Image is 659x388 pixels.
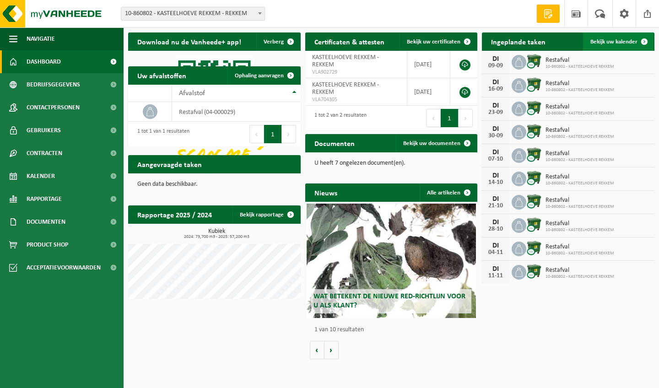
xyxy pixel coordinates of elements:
a: Ophaling aanvragen [227,66,300,85]
span: Restafval [546,150,614,157]
span: 10-860802 - KASTEELHOEVE REKKEM [546,64,614,70]
div: 16-09 [486,86,505,92]
td: restafval (04-000029) [172,102,300,122]
span: Contracten [27,142,62,165]
img: WB-1100-CU [526,100,542,116]
span: Restafval [546,220,614,227]
span: Restafval [546,103,614,111]
span: Bekijk uw documenten [403,140,460,146]
span: VLA902729 [312,69,400,76]
img: WB-1100-CU [526,264,542,279]
span: Afvalstof [179,90,205,97]
span: Restafval [546,243,614,251]
div: 07-10 [486,156,505,162]
div: DI [486,79,505,86]
button: Previous [426,109,441,127]
button: Next [459,109,473,127]
div: DI [486,265,505,273]
span: 10-860802 - KASTEELHOEVE REKKEM - REKKEM [121,7,265,21]
img: WB-1100-CU [526,194,542,209]
td: [DATE] [407,51,450,78]
div: DI [486,149,505,156]
div: DI [486,172,505,179]
span: Bekijk uw kalender [590,39,637,45]
a: Alle artikelen [420,183,476,202]
div: DI [486,242,505,249]
img: WB-1100-CU [526,124,542,139]
h2: Download nu de Vanheede+ app! [128,32,250,50]
h2: Ingeplande taken [482,32,555,50]
a: Bekijk uw certificaten [400,32,476,51]
div: DI [486,195,505,203]
div: 1 tot 1 van 1 resultaten [133,124,189,144]
span: Restafval [546,80,614,87]
div: 14-10 [486,179,505,186]
a: Bekijk uw documenten [396,134,476,152]
span: 10-860802 - KASTEELHOEVE REKKEM [546,157,614,163]
img: WB-1100-CU [526,77,542,92]
span: 10-860802 - KASTEELHOEVE REKKEM [546,111,614,116]
p: Geen data beschikbaar. [137,181,292,188]
span: 10-860802 - KASTEELHOEVE REKKEM [546,181,614,186]
p: U heeft 7 ongelezen document(en). [314,160,469,167]
button: Vorige [310,341,324,359]
span: Restafval [546,173,614,181]
div: 09-09 [486,63,505,69]
img: WB-1100-CU [526,240,542,256]
h2: Aangevraagde taken [128,155,211,173]
div: 28-10 [486,226,505,232]
span: VLA704305 [312,96,400,103]
span: 10-860802 - KASTEELHOEVE REKKEM [546,227,614,233]
p: 1 van 10 resultaten [314,327,473,333]
span: Restafval [546,267,614,274]
button: Previous [249,125,264,143]
span: Bedrijfsgegevens [27,73,80,96]
span: Restafval [546,127,614,134]
div: 21-10 [486,203,505,209]
div: DI [486,125,505,133]
a: Wat betekent de nieuwe RED-richtlijn voor u als klant? [307,204,475,318]
span: Contactpersonen [27,96,80,119]
span: 10-860802 - KASTEELHOEVE REKKEM [546,251,614,256]
button: Verberg [256,32,300,51]
div: 30-09 [486,133,505,139]
a: Bekijk rapportage [232,205,300,224]
div: DI [486,55,505,63]
span: KASTEELHOEVE REKKEM - REKKEM [312,54,379,68]
span: 10-860802 - KASTEELHOEVE REKKEM [546,204,614,210]
span: Wat betekent de nieuwe RED-richtlijn voor u als klant? [313,293,465,309]
span: Bekijk uw certificaten [407,39,460,45]
span: Documenten [27,210,65,233]
span: Gebruikers [27,119,61,142]
span: KASTEELHOEVE REKKEM - REKKEM [312,81,379,96]
h2: Certificaten & attesten [305,32,394,50]
div: 1 tot 2 van 2 resultaten [310,108,367,128]
img: WB-1100-CU [526,170,542,186]
button: Next [282,125,296,143]
span: Restafval [546,197,614,204]
h2: Documenten [305,134,364,152]
span: 10-860802 - KASTEELHOEVE REKKEM - REKKEM [121,7,265,20]
h2: Uw afvalstoffen [128,66,195,84]
div: 23-09 [486,109,505,116]
button: Volgende [324,341,339,359]
img: WB-1100-CU [526,147,542,162]
img: Download de VHEPlus App [128,51,301,180]
span: Ophaling aanvragen [235,73,284,79]
span: Dashboard [27,50,61,73]
h2: Rapportage 2025 / 2024 [128,205,221,223]
div: 04-11 [486,249,505,256]
h2: Nieuws [305,183,346,201]
h3: Kubiek [133,228,301,239]
a: Bekijk uw kalender [583,32,654,51]
span: Product Shop [27,233,68,256]
span: 2024: 73,700 m3 - 2025: 57,200 m3 [133,235,301,239]
span: Acceptatievoorwaarden [27,256,101,279]
div: 11-11 [486,273,505,279]
div: DI [486,102,505,109]
img: WB-1100-CU [526,54,542,69]
span: 10-860802 - KASTEELHOEVE REKKEM [546,134,614,140]
span: 10-860802 - KASTEELHOEVE REKKEM [546,274,614,280]
div: DI [486,219,505,226]
button: 1 [264,125,282,143]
